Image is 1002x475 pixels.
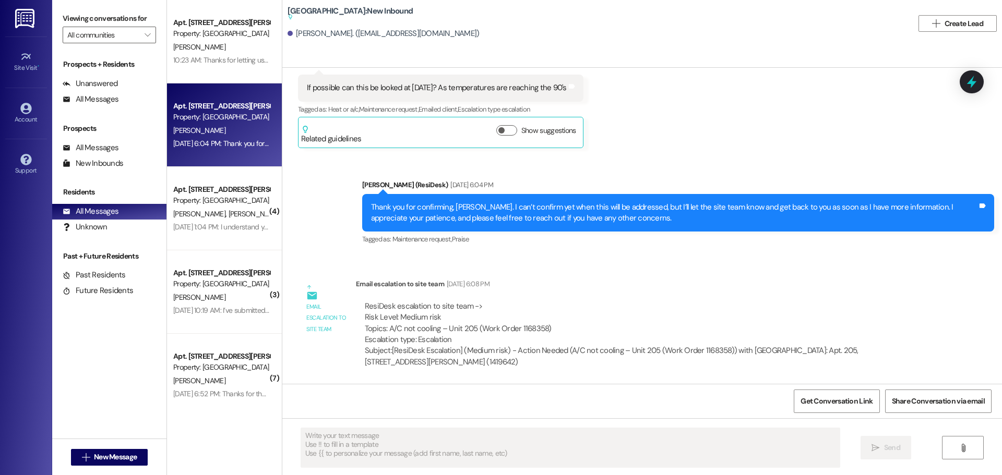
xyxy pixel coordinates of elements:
[82,453,90,461] i: 
[63,206,118,217] div: All Messages
[885,389,992,413] button: Share Conversation via email
[306,301,347,335] div: Email escalation to site team
[365,301,921,346] div: ResiDesk escalation to site team -> Risk Level: Medium risk Topics: A/C not cooling – Unit 205 (W...
[328,105,359,114] span: Heat or a/c ,
[5,151,47,179] a: Support
[63,94,118,105] div: All Messages
[801,396,873,407] span: Get Conversation Link
[173,101,270,112] div: Apt. [STREET_ADDRESS][PERSON_NAME]
[63,222,107,233] div: Unknown
[365,345,921,368] div: Subject: [ResiDesk Escalation] (Medium risk) - Action Needed (A/C not cooling – Unit 205 (Work Or...
[419,105,458,114] span: Emailed client ,
[458,105,530,114] span: Escalation type escalation
[71,449,148,466] button: New Message
[52,123,166,134] div: Prospects
[5,48,47,76] a: Site Visit •
[63,142,118,153] div: All Messages
[173,278,270,289] div: Property: [GEOGRAPHIC_DATA]
[794,389,879,413] button: Get Conversation Link
[67,27,139,43] input: All communities
[173,42,225,52] span: [PERSON_NAME]
[301,125,362,144] div: Related guidelines
[307,82,567,93] div: If possible can this be looked at [DATE]? As temperatures are reaching the 90's
[444,278,490,289] div: [DATE] 6:08 PM
[173,55,770,65] div: 10:23 AM: Thanks for letting us know, [GEOGRAPHIC_DATA]. I’ve shared your concern with the site t...
[63,78,118,89] div: Unanswered
[884,442,900,453] span: Send
[521,125,576,136] label: Show suggestions
[872,444,879,452] i: 
[356,278,930,293] div: Email escalation to site team
[173,306,677,315] div: [DATE] 10:19 AM: I’ve submitted a work order for the lighting issue and will update you once I he...
[173,195,270,206] div: Property: [GEOGRAPHIC_DATA]
[918,15,997,32] button: Create Lead
[173,184,270,195] div: Apt. [STREET_ADDRESS][PERSON_NAME]
[5,100,47,128] a: Account
[63,10,156,27] label: Viewing conversations for
[392,235,452,243] span: Maintenance request ,
[932,19,940,28] i: 
[94,452,137,462] span: New Message
[173,126,225,135] span: [PERSON_NAME]
[362,232,994,247] div: Tagged as:
[15,9,37,28] img: ResiDesk Logo
[173,389,869,398] div: [DATE] 6:52 PM: Thanks for the details, [PERSON_NAME]. I’ll let the site team know and get back t...
[173,112,270,123] div: Property: [GEOGRAPHIC_DATA]
[288,28,480,39] div: [PERSON_NAME]. ([EMAIL_ADDRESS][DOMAIN_NAME])
[945,18,983,29] span: Create Lead
[63,285,133,296] div: Future Residents
[173,28,270,39] div: Property: [GEOGRAPHIC_DATA]
[173,293,225,302] span: [PERSON_NAME]
[52,187,166,198] div: Residents
[452,235,469,243] span: Praise
[173,351,270,362] div: Apt. [STREET_ADDRESS][PERSON_NAME]
[288,6,413,23] b: [GEOGRAPHIC_DATA]: New Inbound
[861,436,911,459] button: Send
[173,17,270,28] div: Apt. [STREET_ADDRESS][PERSON_NAME]
[228,209,280,218] span: [PERSON_NAME]
[359,105,419,114] span: Maintenance request ,
[362,179,994,194] div: [PERSON_NAME] (ResiDesk)
[52,251,166,262] div: Past + Future Residents
[52,59,166,70] div: Prospects + Residents
[173,267,270,278] div: Apt. [STREET_ADDRESS][PERSON_NAME]
[63,158,123,169] div: New Inbounds
[371,202,977,224] div: Thank you for confirming, [PERSON_NAME]. I can’t confirm yet when this will be addressed, but I’l...
[448,179,493,190] div: [DATE] 6:04 PM
[173,362,270,373] div: Property: [GEOGRAPHIC_DATA]
[892,396,985,407] span: Share Conversation via email
[145,31,150,39] i: 
[38,63,39,70] span: •
[959,444,967,452] i: 
[173,376,225,385] span: [PERSON_NAME]
[173,209,229,218] span: [PERSON_NAME]
[63,270,126,281] div: Past Residents
[298,102,583,117] div: Tagged as:
[173,222,968,232] div: [DATE] 1:04 PM: I understand you’d like to move forward with canceling the valet trash service st...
